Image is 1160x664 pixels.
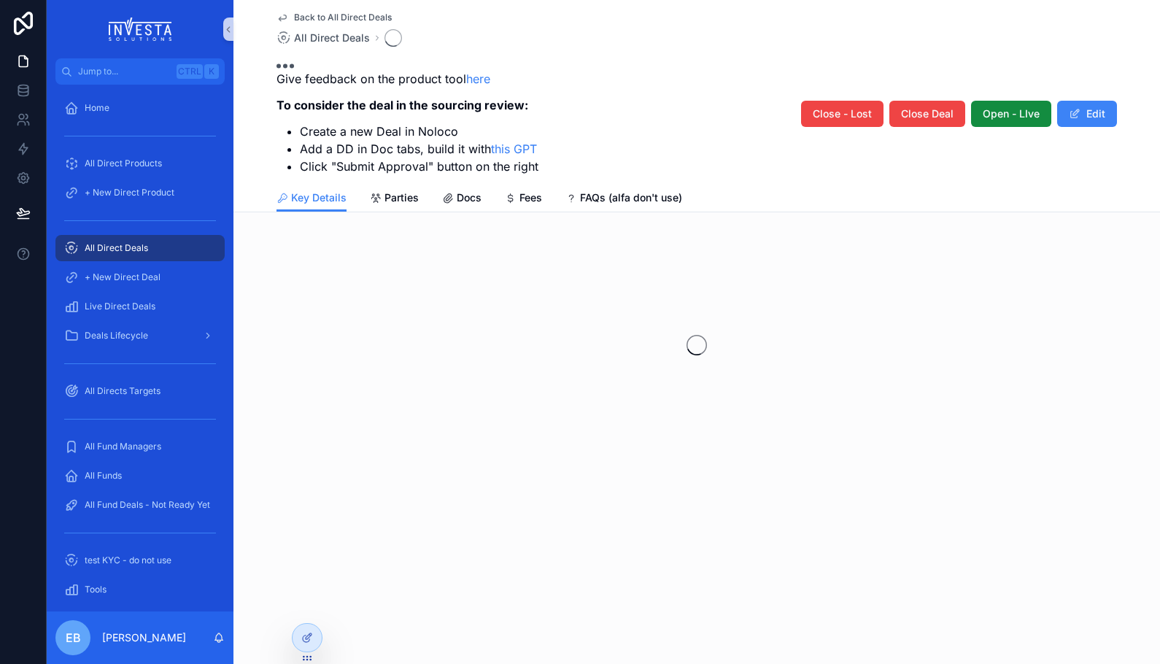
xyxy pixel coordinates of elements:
[55,463,225,489] a: All Funds
[300,158,538,175] li: Click "Submit Approval" button on the right
[55,293,225,320] a: Live Direct Deals
[55,179,225,206] a: + New Direct Product
[466,72,490,86] a: here
[1057,101,1117,127] button: Edit
[277,70,538,88] p: Give feedback on the product tool
[177,64,203,79] span: Ctrl
[85,187,174,198] span: + New Direct Product
[277,185,347,212] a: Key Details
[55,492,225,518] a: All Fund Deals - Not Ready Yet
[370,185,419,214] a: Parties
[85,441,161,452] span: All Fund Managers
[55,150,225,177] a: All Direct Products
[85,499,210,511] span: All Fund Deals - Not Ready Yet
[300,140,538,158] li: Add a DD in Doc tabs, build it with
[85,584,107,595] span: Tools
[55,433,225,460] a: All Fund Managers
[55,378,225,404] a: All Directs Targets
[901,107,954,121] span: Close Deal
[85,330,148,341] span: Deals Lifecycle
[66,629,81,646] span: EB
[291,190,347,205] span: Key Details
[971,101,1051,127] button: Open - LIve
[442,185,482,214] a: Docs
[277,98,528,112] strong: To consider the deal in the sourcing review:
[55,235,225,261] a: All Direct Deals
[55,95,225,121] a: Home
[983,107,1040,121] span: Open - LIve
[78,66,171,77] span: Jump to...
[85,555,171,566] span: test KYC - do not use
[55,323,225,349] a: Deals Lifecycle
[85,301,155,312] span: Live Direct Deals
[813,107,872,121] span: Close - Lost
[55,264,225,290] a: + New Direct Deal
[55,576,225,603] a: Tools
[505,185,542,214] a: Fees
[294,12,392,23] span: Back to All Direct Deals
[300,123,538,140] li: Create a new Deal in Noloco
[206,66,217,77] span: K
[47,85,233,611] div: scrollable content
[55,58,225,85] button: Jump to...CtrlK
[55,547,225,574] a: test KYC - do not use
[519,190,542,205] span: Fees
[457,190,482,205] span: Docs
[85,385,161,397] span: All Directs Targets
[889,101,965,127] button: Close Deal
[384,190,419,205] span: Parties
[294,31,370,45] span: All Direct Deals
[85,158,162,169] span: All Direct Products
[277,31,370,45] a: All Direct Deals
[109,18,172,41] img: App logo
[565,185,682,214] a: FAQs (alfa don't use)
[85,271,161,283] span: + New Direct Deal
[102,630,186,645] p: [PERSON_NAME]
[801,101,883,127] button: Close - Lost
[85,242,148,254] span: All Direct Deals
[580,190,682,205] span: FAQs (alfa don't use)
[277,12,392,23] a: Back to All Direct Deals
[85,470,122,482] span: All Funds
[85,102,109,114] span: Home
[491,142,537,156] a: this GPT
